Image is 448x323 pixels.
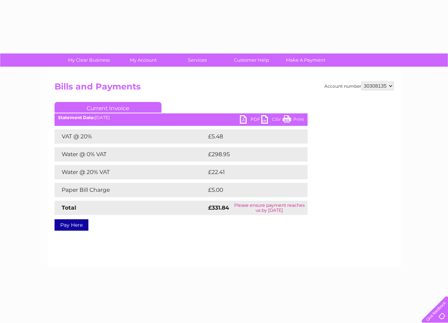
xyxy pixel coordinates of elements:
[283,115,304,125] a: Print
[55,129,206,144] td: VAT @ 20%
[55,102,161,113] a: Current Invoice
[114,53,172,67] a: My Account
[206,147,295,161] td: £298.95
[55,183,206,197] td: Paper Bill Charge
[276,53,335,67] a: Make A Payment
[222,53,281,67] a: Customer Help
[55,147,206,161] td: Water @ 0% VAT
[208,204,229,211] strong: £331.84
[60,53,118,67] a: My Clear Business
[206,165,293,179] td: £22.41
[58,115,95,120] b: Statement Date:
[55,82,394,95] h2: Bills and Payments
[62,204,76,211] strong: Total
[240,115,261,125] a: PDF
[324,82,394,90] div: Account number
[206,129,291,144] td: £5.48
[206,183,291,197] td: £5.00
[168,53,227,67] a: Services
[231,201,307,215] td: Please ensure payment reaches us by [DATE]
[55,219,88,231] a: Pay Here
[55,115,308,120] div: [DATE]
[261,115,283,125] a: CSV
[55,165,206,179] td: Water @ 20% VAT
